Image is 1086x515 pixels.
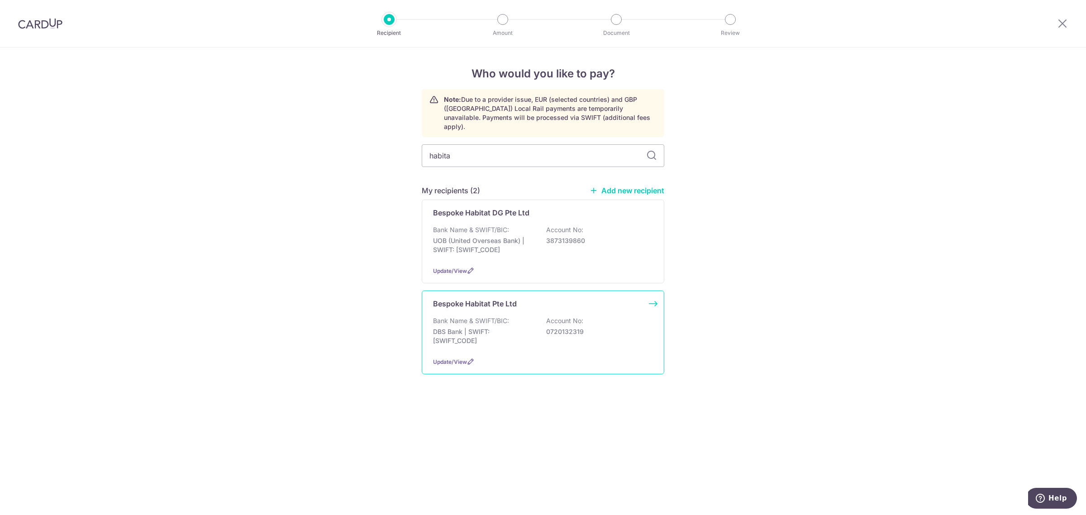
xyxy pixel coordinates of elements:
p: DBS Bank | SWIFT: [SWIFT_CODE] [433,327,534,345]
p: UOB (United Overseas Bank) | SWIFT: [SWIFT_CODE] [433,236,534,254]
a: Add new recipient [590,186,664,195]
h4: Who would you like to pay? [422,66,664,82]
h5: My recipients (2) [422,185,480,196]
p: Review [697,29,764,38]
p: Bank Name & SWIFT/BIC: [433,316,509,325]
p: 3873139860 [546,236,648,245]
p: Account No: [546,316,583,325]
p: Account No: [546,225,583,234]
p: Bespoke Habitat DG Pte Ltd [433,207,529,218]
a: Update/View [433,358,467,365]
iframe: Opens a widget where you can find more information [1028,488,1077,510]
p: Due to a provider issue, EUR (selected countries) and GBP ([GEOGRAPHIC_DATA]) Local Rail payments... [444,95,657,131]
p: Bespoke Habitat Pte Ltd [433,298,517,309]
p: Document [583,29,650,38]
a: Update/View [433,267,467,274]
input: Search for any recipient here [422,144,664,167]
p: Amount [469,29,536,38]
img: CardUp [18,18,62,29]
p: Bank Name & SWIFT/BIC: [433,225,509,234]
p: Recipient [356,29,423,38]
strong: Note: [444,95,461,103]
p: 0720132319 [546,327,648,336]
